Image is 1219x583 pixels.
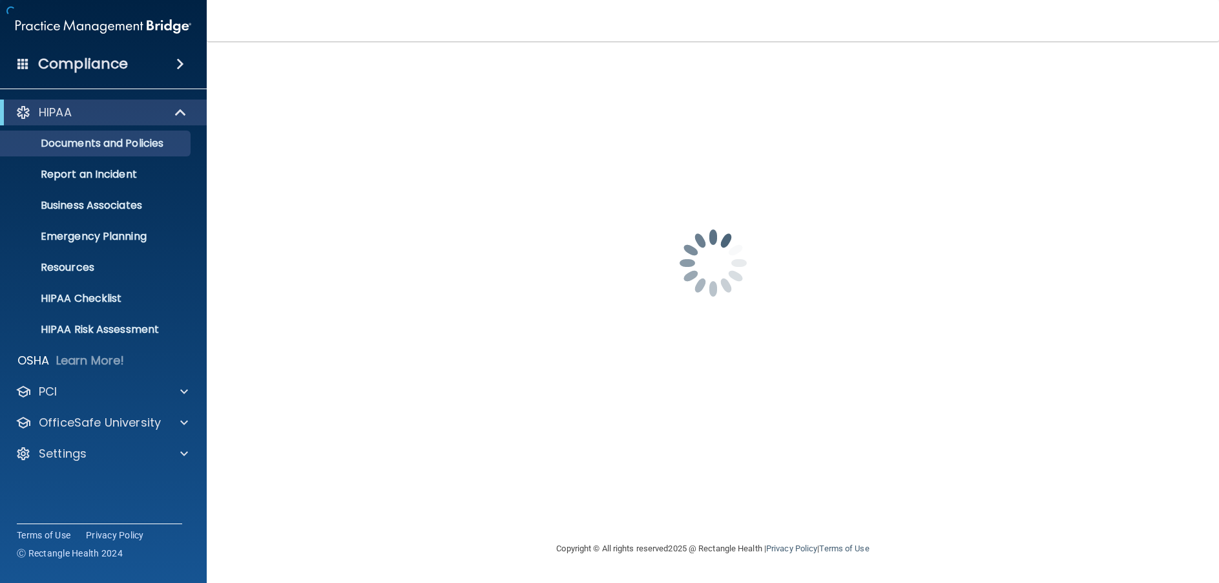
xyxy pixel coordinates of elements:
[819,544,869,553] a: Terms of Use
[8,261,185,274] p: Resources
[16,415,188,430] a: OfficeSafe University
[8,137,185,150] p: Documents and Policies
[16,14,191,39] img: PMB logo
[16,105,187,120] a: HIPAA
[8,230,185,243] p: Emergency Planning
[39,384,57,399] p: PCI
[8,199,185,212] p: Business Associates
[766,544,817,553] a: Privacy Policy
[16,384,188,399] a: PCI
[39,446,87,461] p: Settings
[8,292,185,305] p: HIPAA Checklist
[38,55,128,73] h4: Compliance
[86,529,144,542] a: Privacy Policy
[17,529,70,542] a: Terms of Use
[8,323,185,336] p: HIPAA Risk Assessment
[17,353,50,368] p: OSHA
[649,198,778,328] img: spinner.e123f6fc.gif
[477,528,949,569] div: Copyright © All rights reserved 2025 @ Rectangle Health | |
[16,446,188,461] a: Settings
[17,547,123,560] span: Ⓒ Rectangle Health 2024
[56,353,125,368] p: Learn More!
[39,105,72,120] p: HIPAA
[8,168,185,181] p: Report an Incident
[39,415,161,430] p: OfficeSafe University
